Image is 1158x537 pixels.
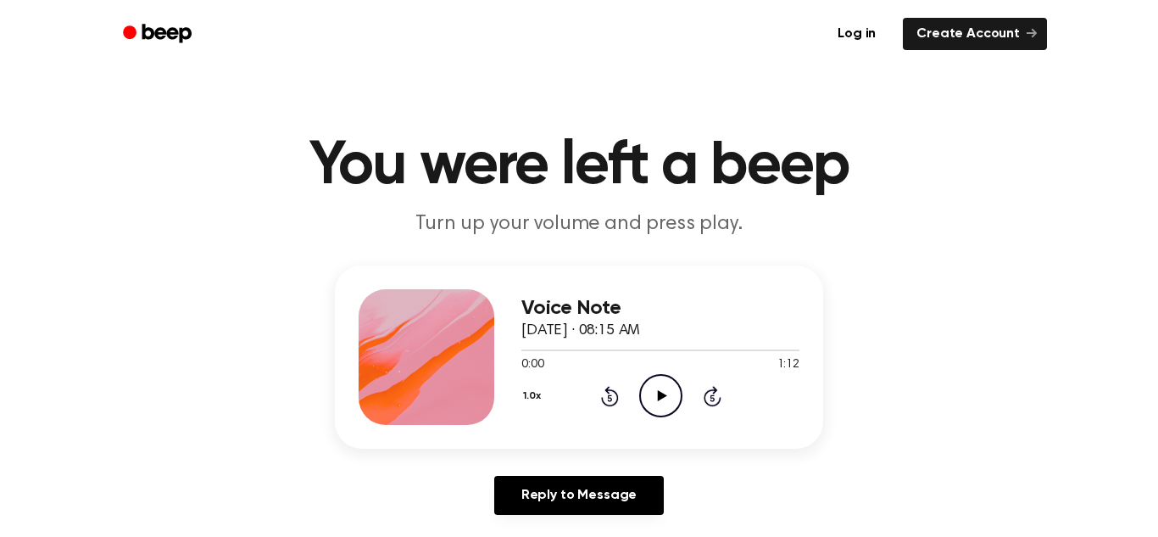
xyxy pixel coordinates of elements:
p: Turn up your volume and press play. [253,210,905,238]
h1: You were left a beep [145,136,1013,197]
a: Beep [111,18,207,51]
a: Log in [821,14,893,53]
a: Reply to Message [494,476,664,515]
span: [DATE] · 08:15 AM [521,323,640,338]
span: 1:12 [777,356,799,374]
a: Create Account [903,18,1047,50]
h3: Voice Note [521,297,799,320]
span: 0:00 [521,356,543,374]
button: 1.0x [521,382,547,411]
